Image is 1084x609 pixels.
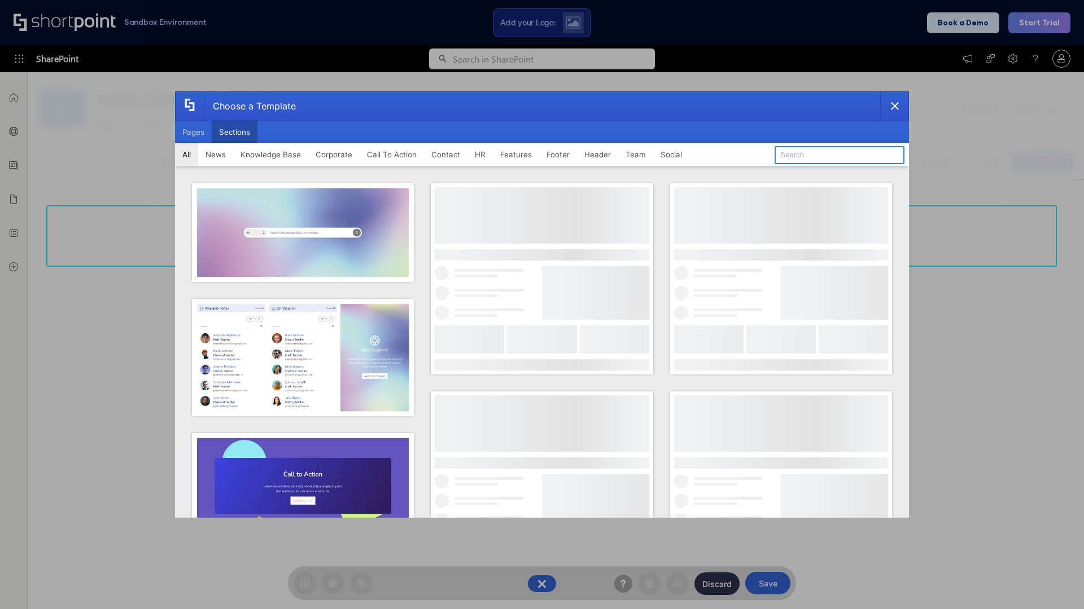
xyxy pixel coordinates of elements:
button: Team [618,143,653,166]
button: Header [577,143,618,166]
button: Corporate [308,143,360,166]
div: Choose a Template [204,92,296,120]
div: template selector [175,91,909,518]
input: Search [775,146,904,164]
iframe: Chat Widget [1028,555,1084,609]
button: All [175,143,198,166]
button: Knowledge Base [233,143,308,166]
button: HR [467,143,493,166]
button: Footer [539,143,577,166]
button: Contact [424,143,467,166]
button: Call To Action [360,143,424,166]
button: Pages [175,121,212,143]
button: Features [493,143,539,166]
button: Social [653,143,689,166]
button: Sections [212,121,257,143]
button: News [198,143,233,166]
